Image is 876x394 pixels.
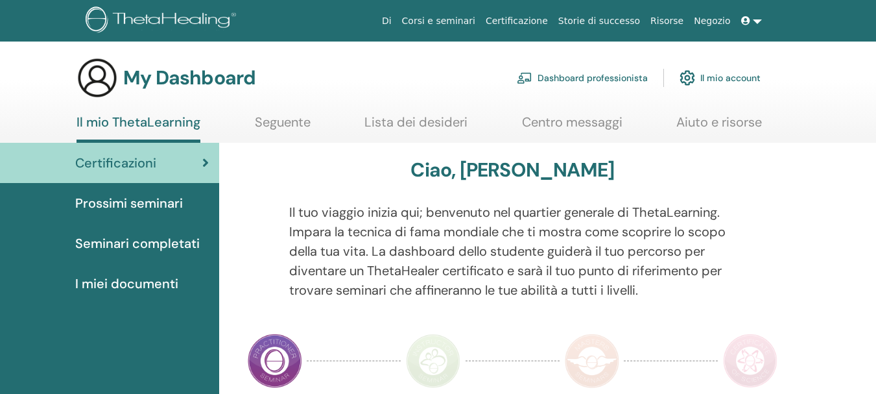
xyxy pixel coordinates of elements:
a: Aiuto e risorse [676,114,762,140]
span: Prossimi seminari [75,193,183,213]
span: Certificazioni [75,153,156,173]
img: generic-user-icon.jpg [77,57,118,99]
img: Certificate of Science [723,334,777,388]
a: Il mio account [680,64,761,92]
a: Storie di successo [553,9,645,33]
a: Lista dei desideri [364,114,468,140]
img: Practitioner [248,334,302,388]
a: Certificazione [480,9,553,33]
a: Centro messaggi [522,114,622,140]
span: Seminari completati [75,234,200,253]
p: Il tuo viaggio inizia qui; benvenuto nel quartier generale di ThetaLearning. Impara la tecnica di... [289,203,736,300]
a: Risorse [645,9,689,33]
a: Di [377,9,397,33]
h3: Ciao, [PERSON_NAME] [410,158,614,182]
a: Negozio [689,9,735,33]
a: Corsi e seminari [397,9,480,33]
img: cog.svg [680,67,695,89]
img: Master [565,334,619,388]
img: Instructor [406,334,460,388]
img: logo.png [86,6,241,36]
span: I miei documenti [75,274,178,293]
h3: My Dashboard [123,66,255,90]
a: Il mio ThetaLearning [77,114,200,143]
img: chalkboard-teacher.svg [517,72,532,84]
a: Seguente [255,114,311,140]
a: Dashboard professionista [517,64,648,92]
